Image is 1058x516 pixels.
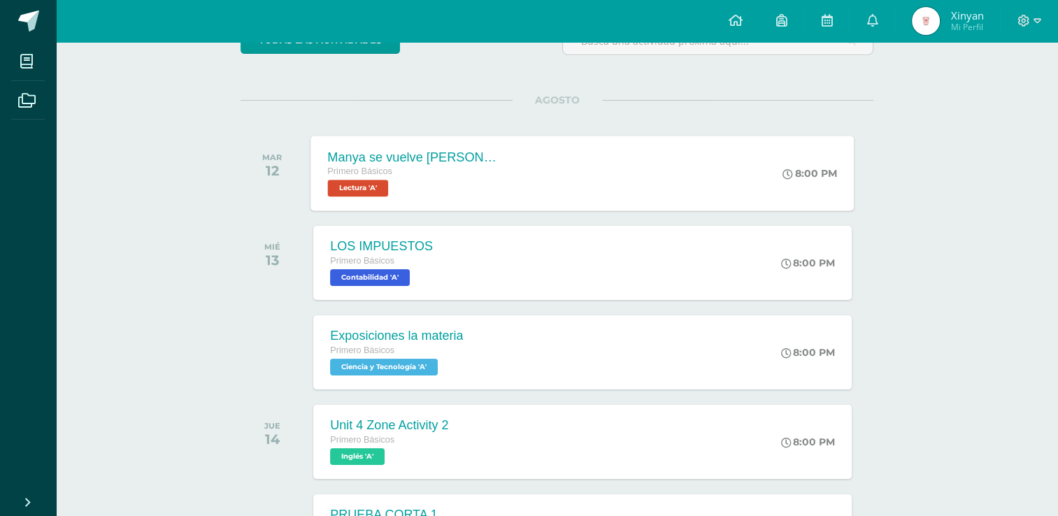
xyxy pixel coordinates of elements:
div: 8:00 PM [781,257,835,269]
span: Contabilidad 'A' [330,269,410,286]
div: JUE [264,421,280,431]
div: 8:00 PM [781,346,835,359]
span: Primero Básicos [328,166,393,176]
div: 8:00 PM [781,436,835,448]
div: LOS IMPUESTOS [330,239,433,254]
span: Inglés 'A' [330,448,385,465]
div: 12 [262,162,282,179]
span: Ciencia y Tecnología 'A' [330,359,438,375]
span: AGOSTO [513,94,602,106]
div: 8:00 PM [783,167,838,180]
div: Exposiciones la materia [330,329,463,343]
span: Primero Básicos [330,256,394,266]
span: Xinyan [950,8,983,22]
span: Primero Básicos [330,345,394,355]
span: Lectura 'A' [328,180,389,196]
span: Primero Básicos [330,435,394,445]
div: MIÉ [264,242,280,252]
div: Unit 4 Zone Activity 2 [330,418,448,433]
div: Manya se vuelve [PERSON_NAME] [328,150,497,164]
div: 14 [264,431,280,447]
img: 31c7248459b52d1968276b61d18b5cd8.png [912,7,940,35]
div: MAR [262,152,282,162]
div: 13 [264,252,280,268]
span: Mi Perfil [950,21,983,33]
